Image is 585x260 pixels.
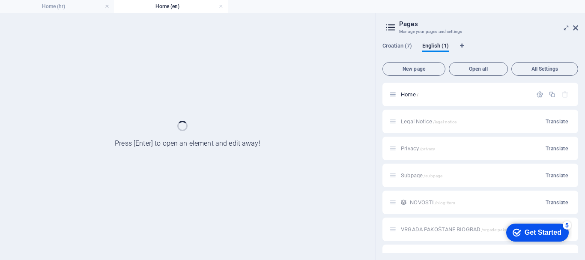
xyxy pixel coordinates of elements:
[546,145,568,152] span: Translate
[422,41,449,53] span: English (1)
[398,92,532,97] div: Home/
[546,172,568,179] span: Translate
[546,118,568,125] span: Translate
[511,62,578,76] button: All Settings
[453,66,504,72] span: Open all
[542,142,571,155] button: Translate
[401,91,418,98] span: Home
[449,62,508,76] button: Open all
[114,2,228,11] h4: Home (en)
[542,196,571,209] button: Translate
[399,20,578,28] h2: Pages
[25,9,62,17] div: Get Started
[386,66,442,72] span: New page
[382,42,578,59] div: Language Tabs
[382,41,412,53] span: Croatian (7)
[542,169,571,182] button: Translate
[399,28,561,36] h3: Manage your pages and settings
[7,4,69,22] div: Get Started 5 items remaining, 0% complete
[561,91,569,98] div: The startpage cannot be deleted
[546,253,568,260] span: Translate
[63,2,72,10] div: 5
[536,91,543,98] div: Settings
[382,62,445,76] button: New page
[542,115,571,129] button: Translate
[546,199,568,206] span: Translate
[549,91,556,98] div: Duplicate
[515,66,574,72] span: All Settings
[417,93,418,97] span: /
